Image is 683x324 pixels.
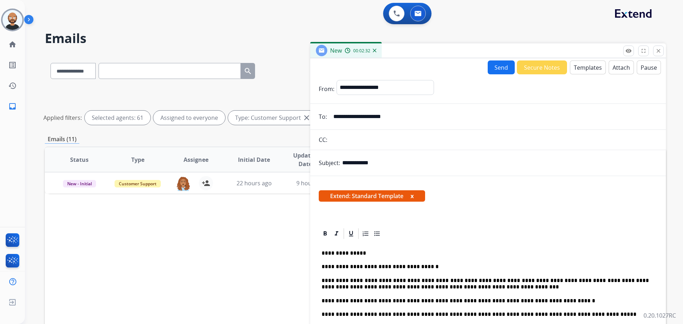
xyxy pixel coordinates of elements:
p: CC: [319,136,327,144]
p: Applied filters: [43,113,82,122]
button: Pause [637,60,661,74]
span: 00:02:32 [353,48,370,54]
button: Secure Notes [517,60,567,74]
img: avatar [2,10,22,30]
span: New [330,47,342,54]
span: Status [70,155,89,164]
button: x [411,192,414,200]
div: Selected agents: 61 [85,111,150,125]
span: Assignee [184,155,208,164]
div: Type: Customer Support [228,111,318,125]
p: Emails (11) [45,135,79,144]
span: 22 hours ago [237,179,272,187]
span: Initial Date [238,155,270,164]
mat-icon: close [302,113,311,122]
p: To: [319,112,327,121]
img: agent-avatar [176,176,190,191]
span: 9 hours ago [296,179,328,187]
button: Attach [609,60,634,74]
div: Bullet List [372,228,382,239]
div: Underline [346,228,356,239]
mat-icon: home [8,40,17,49]
span: Customer Support [115,180,161,187]
mat-icon: remove_red_eye [625,48,632,54]
span: Extend: Standard Template [319,190,425,202]
div: Assigned to everyone [153,111,225,125]
mat-icon: search [244,67,252,75]
span: Updated Date [289,151,322,168]
button: Templates [570,60,606,74]
div: Bold [320,228,330,239]
div: Italic [331,228,342,239]
p: Subject: [319,159,340,167]
mat-icon: history [8,81,17,90]
p: From: [319,85,334,93]
mat-icon: inbox [8,102,17,111]
div: Ordered List [360,228,371,239]
p: 0.20.1027RC [644,311,676,320]
mat-icon: fullscreen [640,48,647,54]
span: Type [131,155,144,164]
mat-icon: close [655,48,662,54]
h2: Emails [45,31,666,46]
span: New - Initial [63,180,96,187]
mat-icon: person_add [202,179,210,187]
button: Send [488,60,515,74]
mat-icon: list_alt [8,61,17,69]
